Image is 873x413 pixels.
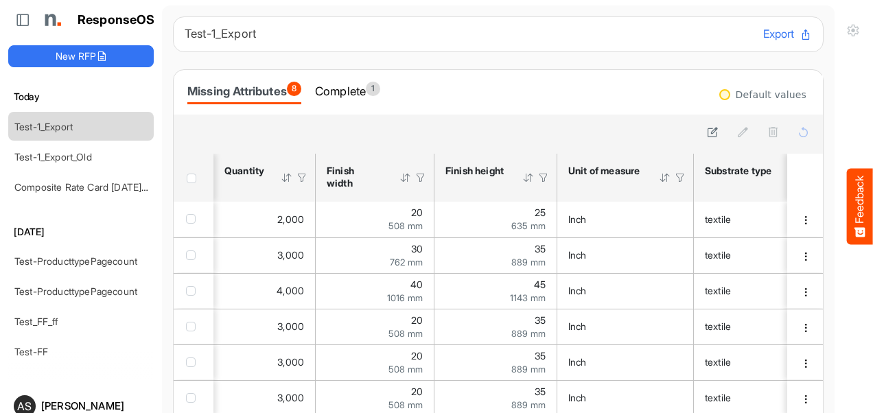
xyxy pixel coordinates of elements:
[557,344,694,380] td: Inch is template cell Column Header httpsnorthellcomontologiesmapping-rulesmeasurementhasunitofme...
[535,386,546,397] span: 35
[694,309,826,344] td: textile is template cell Column Header httpsnorthellcomontologiesmapping-rulesmaterialhassubstrat...
[535,350,546,362] span: 35
[705,249,731,261] span: textile
[798,392,813,406] button: dropdownbutton
[568,165,641,177] div: Unit of measure
[847,169,873,245] button: Feedback
[694,202,826,237] td: textile is template cell Column Header httpsnorthellcomontologiesmapping-rulesmaterialhassubstrat...
[510,292,546,303] span: 1143 mm
[568,213,587,225] span: Inch
[557,202,694,237] td: Inch is template cell Column Header httpsnorthellcomontologiesmapping-rulesmeasurementhasunitofme...
[174,273,213,309] td: checkbox
[535,206,546,218] span: 25
[8,45,154,67] button: New RFP
[38,6,65,34] img: Northell
[434,202,557,237] td: 25 is template cell Column Header httpsnorthellcomontologiesmapping-rulesmeasurementhasfinishsize...
[185,28,752,40] h6: Test-1_Export
[736,90,806,99] div: Default values
[705,165,773,177] div: Substrate type
[316,344,434,380] td: 20 is template cell Column Header httpsnorthellcomontologiesmapping-rulesmeasurementhasfinishsize...
[537,172,550,184] div: Filter Icon
[445,165,504,177] div: Finish height
[388,364,423,375] span: 508 mm
[277,320,304,332] span: 3,000
[787,273,826,309] td: 80657fb7-8937-433a-a2b1-615b0463f4d0 is template cell Column Header
[705,356,731,368] span: textile
[415,172,427,184] div: Filter Icon
[557,273,694,309] td: Inch is template cell Column Header httpsnorthellcomontologiesmapping-rulesmeasurementhasunitofme...
[14,285,137,297] a: Test-ProducttypePagecount
[390,257,423,268] span: 762 mm
[411,314,423,326] span: 20
[568,249,587,261] span: Inch
[787,344,826,380] td: edc38b6f-824e-44af-9295-9387826ab5eb is template cell Column Header
[787,309,826,344] td: 9b19e984-c9f1-464c-ba32-93e07cbca4d0 is template cell Column Header
[213,202,316,237] td: 2000 is template cell Column Header httpsnorthellcomontologiesmapping-rulesorderhasquantity
[568,392,587,403] span: Inch
[411,350,423,362] span: 20
[277,213,304,225] span: 2,000
[213,273,316,309] td: 4000 is template cell Column Header httpsnorthellcomontologiesmapping-rulesorderhasquantity
[434,309,557,344] td: 35 is template cell Column Header httpsnorthellcomontologiesmapping-rulesmeasurementhasfinishsize...
[411,206,423,218] span: 20
[213,344,316,380] td: 3000 is template cell Column Header httpsnorthellcomontologiesmapping-rulesorderhasquantity
[411,386,423,397] span: 20
[557,309,694,344] td: Inch is template cell Column Header httpsnorthellcomontologiesmapping-rulesmeasurementhasunitofme...
[411,243,423,255] span: 30
[14,181,192,193] a: Composite Rate Card [DATE]_smaller (4)
[174,309,213,344] td: checkbox
[705,320,731,332] span: textile
[316,273,434,309] td: 40 is template cell Column Header httpsnorthellcomontologiesmapping-rulesmeasurementhasfinishsize...
[511,364,546,375] span: 889 mm
[798,285,813,299] button: dropdownbutton
[14,121,73,132] a: Test-1_Export
[213,237,316,273] td: 3000 is template cell Column Header httpsnorthellcomontologiesmapping-rulesorderhasquantity
[388,328,423,339] span: 508 mm
[277,356,304,368] span: 3,000
[787,237,826,273] td: b85f415f-95be-4aa9-9da1-eec3c4816002 is template cell Column Header
[277,392,304,403] span: 3,000
[694,273,826,309] td: textile is template cell Column Header httpsnorthellcomontologiesmapping-rulesmaterialhassubstrat...
[763,25,812,43] button: Export
[568,285,587,296] span: Inch
[798,357,813,370] button: dropdownbutton
[568,356,587,368] span: Inch
[534,279,546,290] span: 45
[434,273,557,309] td: 45 is template cell Column Header httpsnorthellcomontologiesmapping-rulesmeasurementhasfinishsize...
[535,314,546,326] span: 35
[327,165,382,189] div: Finish width
[366,82,380,96] span: 1
[388,399,423,410] span: 508 mm
[798,321,813,335] button: dropdownbutton
[557,237,694,273] td: Inch is template cell Column Header httpsnorthellcomontologiesmapping-rulesmeasurementhasunitofme...
[434,344,557,380] td: 35 is template cell Column Header httpsnorthellcomontologiesmapping-rulesmeasurementhasfinishsize...
[277,285,304,296] span: 4,000
[78,13,155,27] h1: ResponseOS
[174,344,213,380] td: checkbox
[14,151,92,163] a: Test-1_Export_Old
[535,243,546,255] span: 35
[224,165,263,177] div: Quantity
[14,255,137,267] a: Test-ProducttypePagecount
[674,172,686,184] div: Filter Icon
[316,202,434,237] td: 20 is template cell Column Header httpsnorthellcomontologiesmapping-rulesmeasurementhasfinishsize...
[798,213,813,227] button: dropdownbutton
[511,257,546,268] span: 889 mm
[8,224,154,239] h6: [DATE]
[174,154,213,202] th: Header checkbox
[174,202,213,237] td: checkbox
[705,213,731,225] span: textile
[511,399,546,410] span: 889 mm
[14,316,58,327] a: Test_FF_ff
[41,401,148,411] div: [PERSON_NAME]
[694,344,826,380] td: textile is template cell Column Header httpsnorthellcomontologiesmapping-rulesmaterialhassubstrat...
[187,82,301,101] div: Missing Attributes
[8,89,154,104] h6: Today
[387,292,423,303] span: 1016 mm
[511,220,546,231] span: 635 mm
[705,392,731,403] span: textile
[787,202,826,237] td: 5036c55e-1446-48f0-af1f-a4c864ae1bc4 is template cell Column Header
[694,237,826,273] td: textile is template cell Column Header httpsnorthellcomontologiesmapping-rulesmaterialhassubstrat...
[17,401,32,412] span: AS
[511,328,546,339] span: 889 mm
